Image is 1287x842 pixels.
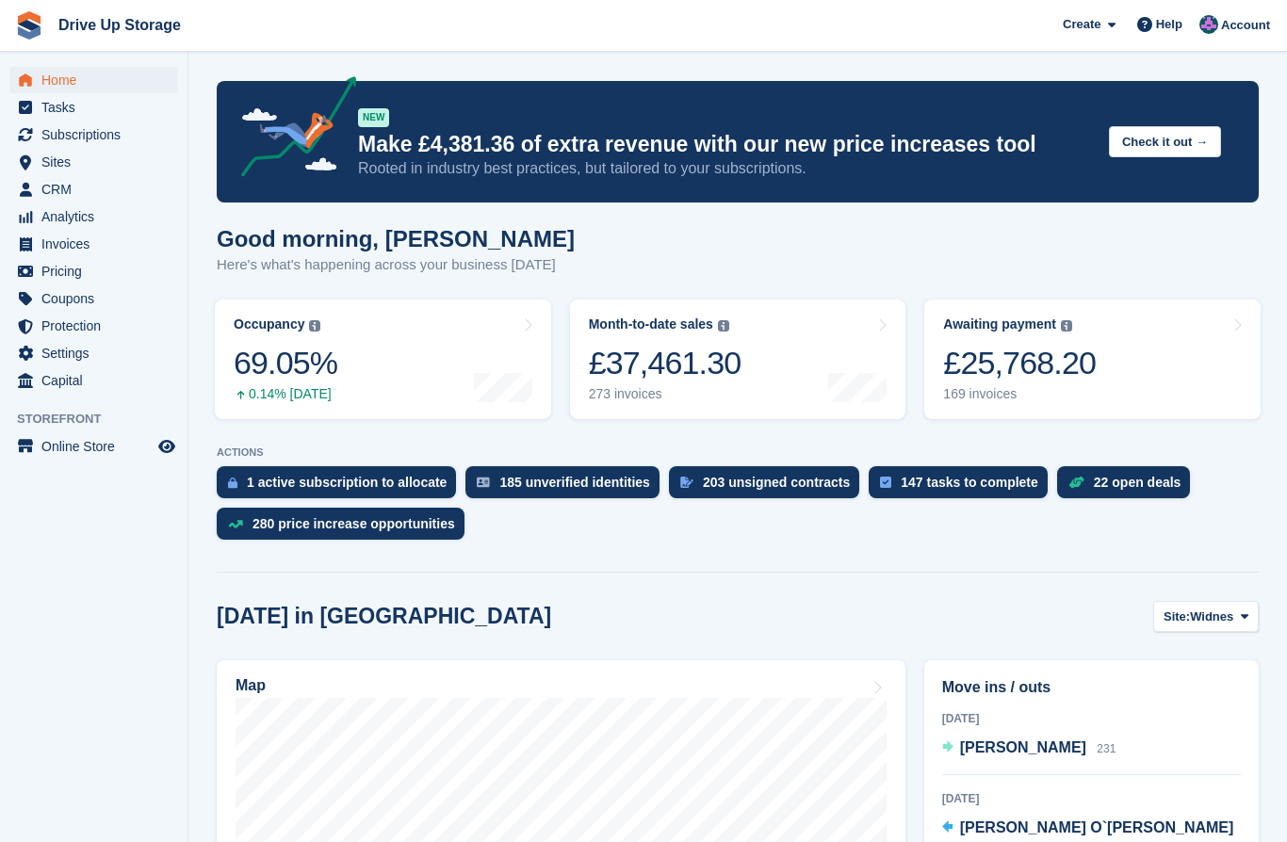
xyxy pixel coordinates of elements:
span: Pricing [41,258,155,284]
button: Check it out → [1109,126,1221,157]
span: Account [1221,16,1270,35]
a: menu [9,367,178,394]
span: CRM [41,176,155,202]
a: menu [9,231,178,257]
div: Awaiting payment [943,316,1056,332]
div: [DATE] [942,790,1241,807]
a: [PERSON_NAME] 231 [942,737,1116,761]
span: Create [1063,15,1100,34]
span: Subscriptions [41,121,155,148]
div: £37,461.30 [589,344,741,382]
div: 22 open deals [1094,475,1181,490]
span: Help [1156,15,1182,34]
img: deal-1b604bf984904fb50ccaf53a9ad4b4a5d6e5aea283cecdc64d6e3604feb123c2.svg [1068,476,1084,489]
span: [PERSON_NAME] O`[PERSON_NAME] [960,819,1234,835]
a: menu [9,176,178,202]
a: menu [9,340,178,366]
h2: [DATE] in [GEOGRAPHIC_DATA] [217,604,551,629]
a: Awaiting payment £25,768.20 169 invoices [924,300,1261,419]
a: menu [9,121,178,148]
span: Widnes [1190,607,1233,626]
a: menu [9,313,178,339]
span: 231 [1097,742,1116,755]
button: Site: Widnes [1153,601,1259,632]
a: 203 unsigned contracts [669,466,869,508]
a: menu [9,203,178,230]
a: menu [9,94,178,121]
img: price_increase_opportunities-93ffe204e8149a01c8c9dc8f82e8f89637d9d84a8eef4429ea346261dce0b2c0.svg [228,520,243,528]
a: 280 price increase opportunities [217,508,474,549]
div: 69.05% [234,344,337,382]
a: menu [9,149,178,175]
div: 203 unsigned contracts [703,475,850,490]
h2: Map [236,677,266,694]
h1: Good morning, [PERSON_NAME] [217,226,575,251]
a: Occupancy 69.05% 0.14% [DATE] [215,300,551,419]
div: 185 unverified identities [499,475,650,490]
h2: Move ins / outs [942,676,1241,699]
p: Here's what's happening across your business [DATE] [217,254,575,276]
p: Rooted in industry best practices, but tailored to your subscriptions. [358,158,1094,179]
img: Andy [1199,15,1218,34]
div: £25,768.20 [943,344,1096,382]
span: Capital [41,367,155,394]
img: contract_signature_icon-13c848040528278c33f63329250d36e43548de30e8caae1d1a13099fd9432cc5.svg [680,477,693,488]
div: 280 price increase opportunities [253,516,455,531]
span: Analytics [41,203,155,230]
img: stora-icon-8386f47178a22dfd0bd8f6a31ec36ba5ce8667c1dd55bd0f319d3a0aa187defe.svg [15,11,43,40]
span: Settings [41,340,155,366]
div: 0.14% [DATE] [234,386,337,402]
div: Occupancy [234,316,304,332]
a: 147 tasks to complete [869,466,1057,508]
p: ACTIONS [217,446,1259,459]
span: Online Store [41,433,155,460]
img: task-75834270c22a3079a89374b754ae025e5fb1db73e45f91037f5363f120a921f8.svg [880,477,891,488]
img: verify_identity-adf6edd0f0f0b5bbfe63781bf79b02c33cf7c696d77639b501bdc392416b5a36.svg [477,477,490,488]
img: icon-info-grey-7440780725fd019a000dd9b08b2336e03edf1995a4989e88bcd33f0948082b44.svg [309,320,320,332]
span: Sites [41,149,155,175]
div: NEW [358,108,389,127]
span: Storefront [17,410,187,429]
span: Invoices [41,231,155,257]
div: Month-to-date sales [589,316,713,332]
a: 185 unverified identities [465,466,669,508]
a: Month-to-date sales £37,461.30 273 invoices [570,300,906,419]
span: Protection [41,313,155,339]
span: Home [41,67,155,93]
img: icon-info-grey-7440780725fd019a000dd9b08b2336e03edf1995a4989e88bcd33f0948082b44.svg [718,320,729,332]
img: price-adjustments-announcement-icon-8257ccfd72463d97f412b2fc003d46551f7dbcb40ab6d574587a9cd5c0d94... [225,76,357,184]
div: 147 tasks to complete [901,475,1038,490]
a: Preview store [155,435,178,458]
a: menu [9,258,178,284]
span: [PERSON_NAME] [960,739,1086,755]
a: Drive Up Storage [51,9,188,40]
a: menu [9,433,178,460]
img: icon-info-grey-7440780725fd019a000dd9b08b2336e03edf1995a4989e88bcd33f0948082b44.svg [1061,320,1072,332]
span: Site: [1164,607,1190,626]
a: 22 open deals [1057,466,1200,508]
a: menu [9,285,178,312]
div: [DATE] [942,710,1241,727]
div: 273 invoices [589,386,741,402]
a: menu [9,67,178,93]
div: 169 invoices [943,386,1096,402]
p: Make £4,381.36 of extra revenue with our new price increases tool [358,131,1094,158]
div: 1 active subscription to allocate [247,475,447,490]
img: active_subscription_to_allocate_icon-d502201f5373d7db506a760aba3b589e785aa758c864c3986d89f69b8ff3... [228,477,237,489]
span: Tasks [41,94,155,121]
a: 1 active subscription to allocate [217,466,465,508]
span: Coupons [41,285,155,312]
